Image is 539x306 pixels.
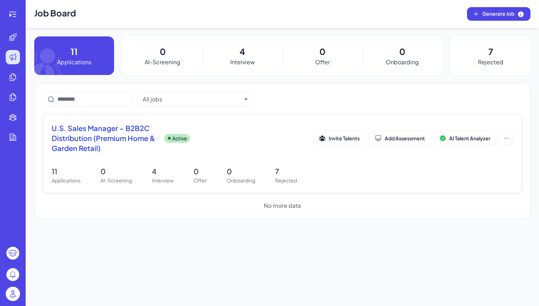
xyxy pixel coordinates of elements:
p: 0 [227,166,255,177]
span: No more data [264,201,301,210]
span: Generate Job [482,10,524,18]
p: Offer [194,177,207,184]
p: 0 [319,45,325,58]
img: user_logo.png [6,287,20,301]
p: Rejected [478,58,503,66]
p: 0 [160,45,166,58]
p: Interview [152,177,174,184]
p: Applications [52,177,81,184]
span: U.S. Sales Manager – B2B2C Distribution (Premium Home & Garden Retail) [52,123,159,153]
button: All jobs [143,95,242,104]
p: 4 [152,166,174,177]
p: Active [172,135,187,142]
p: 0 [399,45,405,58]
p: 0 [101,166,132,177]
p: 7 [488,45,493,58]
p: 4 [240,45,245,58]
div: All jobs [143,95,162,104]
p: AI-Screening [101,177,132,184]
span: Invite Talents [329,135,360,141]
p: 0 [194,166,207,177]
button: Generate Job [467,7,530,21]
p: Interview [230,58,255,66]
p: Rejected [275,177,297,184]
p: Offer [315,58,330,66]
div: Add Assessment [375,135,425,142]
button: Invite Talents [313,131,366,145]
p: 11 [52,166,81,177]
span: AI Talent Analyzer [449,135,491,141]
p: AI-Screening [145,58,180,66]
p: 7 [275,166,297,177]
p: Onboarding [227,177,255,184]
button: AI Talent Analyzer [434,131,497,145]
button: Add Assessment [369,131,431,145]
p: Onboarding [386,58,419,66]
